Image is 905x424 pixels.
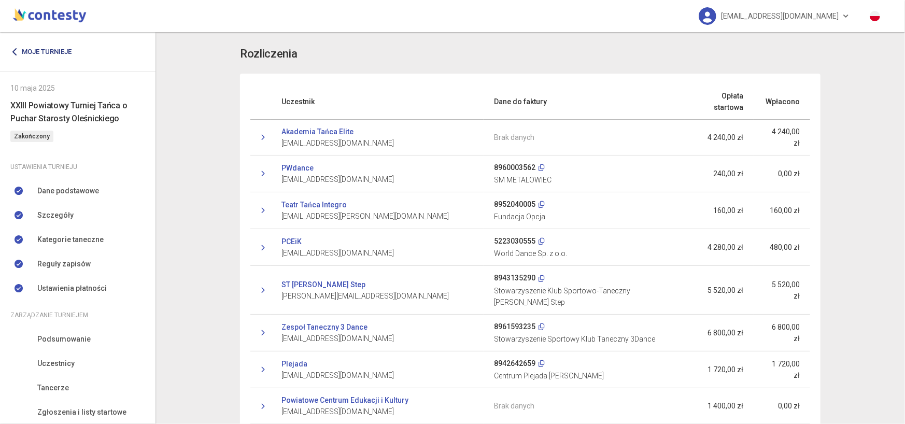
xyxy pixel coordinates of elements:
span: Uczestnicy [37,358,75,369]
td: 6 800,00 zł [685,314,754,351]
span: [PERSON_NAME][EMAIL_ADDRESS][DOMAIN_NAME] [281,290,449,302]
td: 0,00 zł [754,155,810,192]
span: Dane podstawowe [37,185,99,196]
span: Tancerze [37,382,69,393]
span: [EMAIL_ADDRESS][DOMAIN_NAME] [281,137,394,149]
span: 8942642659 [494,359,535,368]
h6: XXIII Powiatowy Turniej Tańca o Puchar Starosty Oleśnickiego [10,99,145,125]
th: Opłata startowa [685,84,754,120]
a: Teatr Tańca Integro [281,199,347,210]
span: Kategorie taneczne [37,234,104,245]
span: Podsumowanie [37,333,91,345]
a: Plejada [281,358,307,370]
span: 8961593235 [494,322,535,331]
div: 10 maja 2025 [10,82,145,94]
th: Wpłacono [754,84,810,120]
td: 1 720,00 zł [685,351,754,388]
span: Fundacja Opcja [494,211,675,222]
span: 8960003562 [494,163,535,172]
a: Zespoł Taneczny 3 Dance [281,321,367,333]
span: SM METALOWIEC [494,174,675,186]
span: Stowarzyszenie Klub Sportowo-Taneczny [PERSON_NAME] Step [494,285,675,308]
a: Akademia Tańca Elite [281,126,353,137]
span: [EMAIL_ADDRESS][DOMAIN_NAME] [722,5,839,27]
span: World Dance Sp. z o.o. [494,248,675,259]
span: Stowarzyszenie Sportowy Klub Taneczny 3Dance [494,333,675,345]
td: 4 240,00 zł [754,119,810,155]
span: Zgłoszenia i listy startowe [37,406,126,418]
span: Zarządzanie turniejem [10,309,88,321]
h3: Rozliczenia [240,45,297,63]
span: 8943135290 [494,274,535,282]
th: Uczestnik [271,84,484,120]
div: Ustawienia turnieju [10,161,145,173]
td: 160,00 zł [754,192,810,229]
td: 6 800,00 zł [754,314,810,351]
span: Szczegóły [37,209,74,221]
td: 160,00 zł [685,192,754,229]
app-title: sidebar.management.invoice-list [240,45,821,63]
td: 1 400,00 zł [685,388,754,424]
td: 5 520,00 zł [685,266,754,314]
span: Ustawienia płatności [37,282,107,294]
td: 480,00 zł [754,229,810,266]
a: PCEiK [281,236,302,247]
span: [EMAIL_ADDRESS][DOMAIN_NAME] [281,333,394,344]
span: 5223030555 [494,237,535,245]
span: [EMAIL_ADDRESS][PERSON_NAME][DOMAIN_NAME] [281,210,449,222]
span: 8952040005 [494,200,535,208]
span: [EMAIL_ADDRESS][DOMAIN_NAME] [281,370,394,381]
span: [EMAIL_ADDRESS][DOMAIN_NAME] [281,174,394,185]
td: 4 240,00 zł [685,119,754,155]
span: Centrum Plejada [PERSON_NAME] [494,370,675,381]
span: [EMAIL_ADDRESS][DOMAIN_NAME] [281,406,394,417]
span: [EMAIL_ADDRESS][DOMAIN_NAME] [281,247,394,259]
td: 0,00 zł [754,388,810,424]
td: 4 280,00 zł [685,229,754,266]
div: Brak danych [494,400,675,412]
a: ST [PERSON_NAME] Step [281,279,365,290]
a: PWdance [281,162,314,174]
a: Moje turnieje [10,43,79,61]
div: Brak danych [494,132,675,143]
th: Dane do faktury [484,84,685,120]
span: Zakończony [10,131,53,142]
a: Powiatowe Centrum Edukacji i Kultury [281,394,408,406]
td: 240,00 zł [685,155,754,192]
td: 5 520,00 zł [754,266,810,314]
td: 1 720,00 zł [754,351,810,388]
span: Reguły zapisów [37,258,91,270]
